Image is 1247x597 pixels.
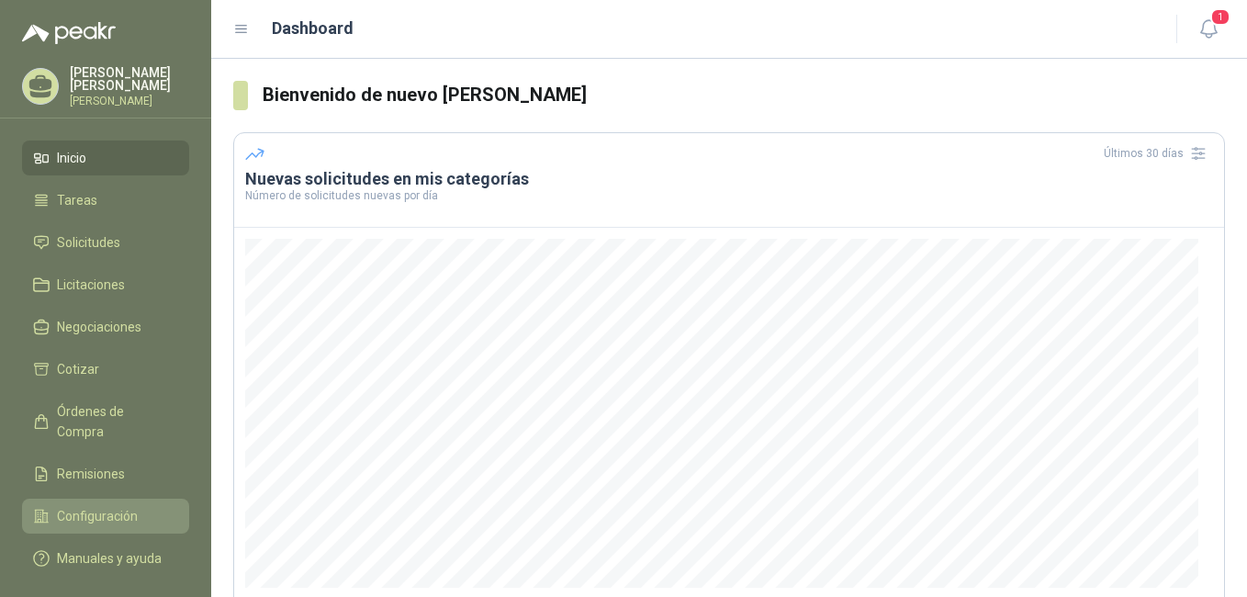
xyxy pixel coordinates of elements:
a: Solicitudes [22,225,189,260]
h3: Nuevas solicitudes en mis categorías [245,168,1213,190]
p: [PERSON_NAME] [PERSON_NAME] [70,66,189,92]
a: Tareas [22,183,189,218]
a: Cotizar [22,352,189,387]
span: Manuales y ayuda [57,548,162,569]
h3: Bienvenido de nuevo [PERSON_NAME] [263,81,1225,109]
span: Negociaciones [57,317,141,337]
h1: Dashboard [272,16,354,41]
div: Últimos 30 días [1104,139,1213,168]
img: Logo peakr [22,22,116,44]
a: Manuales y ayuda [22,541,189,576]
span: Licitaciones [57,275,125,295]
p: Número de solicitudes nuevas por día [245,190,1213,201]
a: Configuración [22,499,189,534]
span: Configuración [57,506,138,526]
span: Tareas [57,190,97,210]
span: Cotizar [57,359,99,379]
a: Inicio [22,141,189,175]
a: Remisiones [22,456,189,491]
span: Órdenes de Compra [57,401,172,442]
a: Negociaciones [22,310,189,344]
button: 1 [1192,13,1225,46]
a: Órdenes de Compra [22,394,189,449]
a: Licitaciones [22,267,189,302]
span: Inicio [57,148,86,168]
span: Remisiones [57,464,125,484]
span: Solicitudes [57,232,120,253]
p: [PERSON_NAME] [70,96,189,107]
span: 1 [1210,8,1230,26]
